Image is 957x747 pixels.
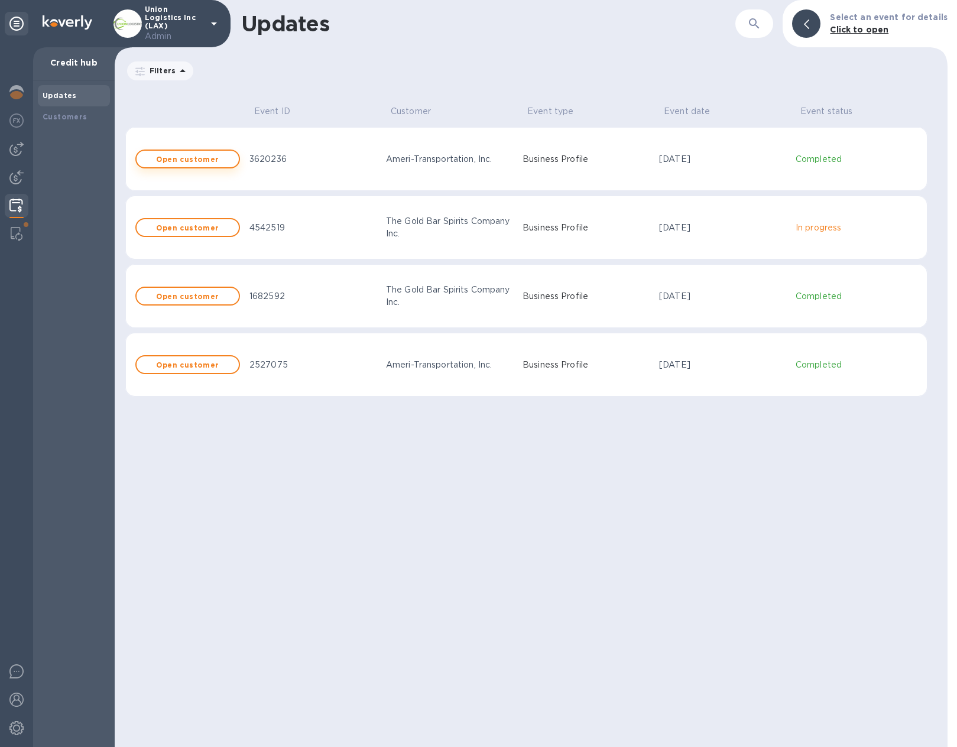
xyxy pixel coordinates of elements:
b: Updates [43,91,77,100]
span: Event type [527,105,589,118]
p: Completed [796,290,917,303]
p: Event date [664,105,710,118]
div: [DATE] [659,359,786,371]
span: Event ID [254,105,306,118]
b: Open customer [156,155,219,164]
p: Business Profile [523,290,650,303]
div: Unpin categories [5,12,28,35]
b: Open customer [156,223,219,232]
b: Click to open [830,25,888,34]
button: Open customer [135,218,240,237]
b: Open customer [156,292,219,301]
p: Union Logistics Inc (LAX) [145,5,204,43]
p: Credit hub [43,57,105,69]
p: Event status [800,105,853,118]
div: [DATE] [659,222,786,234]
p: In progress [796,222,917,234]
p: Business Profile [523,359,650,371]
b: Customers [43,112,87,121]
p: Filters [145,66,176,76]
div: [DATE] [659,153,786,165]
p: Event ID [254,105,290,118]
div: [DATE] [659,290,786,303]
p: Customer [391,105,431,118]
img: Credit hub [9,199,23,213]
p: Completed [796,359,917,371]
button: Open customer [135,150,240,168]
b: Select an event for details [830,12,948,22]
p: Admin [145,30,204,43]
p: Event type [527,105,573,118]
h1: Updates [241,11,329,36]
p: Business Profile [523,153,650,165]
p: Completed [796,153,917,165]
div: Ameri-Transportation, Inc. [386,153,513,165]
div: 3620236 [249,153,377,165]
p: Business Profile [523,222,650,234]
div: The Gold Bar Spirits Company Inc. [386,284,513,308]
span: Event date [664,105,725,118]
b: Open customer [156,360,219,369]
div: 4542519 [249,222,377,234]
button: Open customer [135,287,240,306]
span: Customer [391,105,446,118]
button: Open customer [135,355,240,374]
div: The Gold Bar Spirits Company Inc. [386,215,513,240]
div: Ameri-Transportation, Inc. [386,359,513,371]
div: 1682592 [249,290,377,303]
img: Foreign exchange [9,113,24,128]
span: Event status [800,105,868,118]
div: 2527075 [249,359,377,371]
img: Logo [43,15,92,30]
